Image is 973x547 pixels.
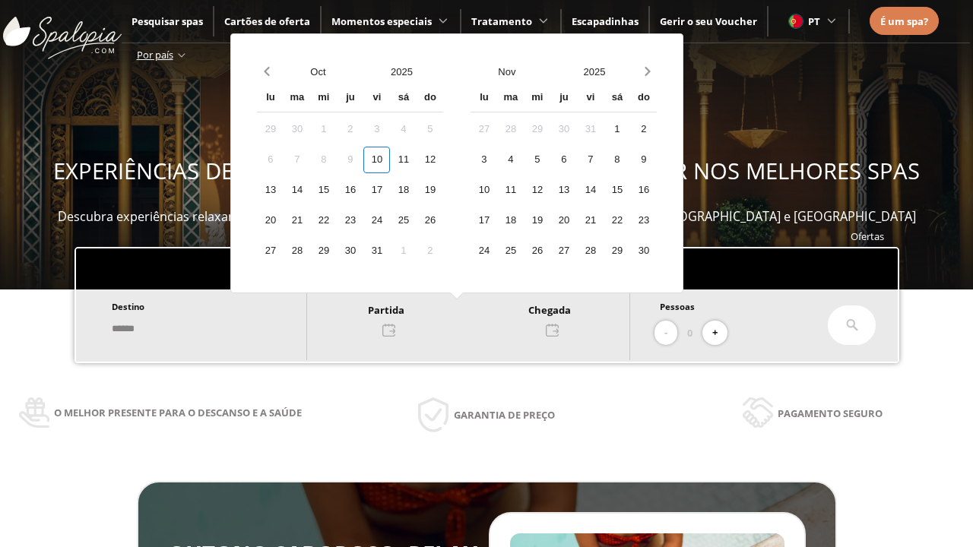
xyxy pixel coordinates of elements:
div: 30 [630,238,657,264]
div: 1 [310,116,337,143]
div: 2 [630,116,657,143]
div: 4 [390,116,417,143]
div: 21 [577,207,604,234]
div: mi [310,85,337,112]
div: lu [257,85,284,112]
div: 30 [550,116,577,143]
div: sá [604,85,630,112]
a: Gerir o seu Voucher [660,14,757,28]
div: 5 [417,116,443,143]
button: Previous month [257,58,276,85]
div: 29 [310,238,337,264]
div: 2 [337,116,363,143]
div: 3 [363,116,390,143]
div: 2 [417,238,443,264]
div: 19 [524,207,550,234]
div: 25 [497,238,524,264]
div: mi [524,85,550,112]
div: 6 [550,147,577,173]
span: EXPERIÊNCIAS DE BEM-ESTAR PARA OFERECER E APROVEITAR NOS MELHORES SPAS [53,156,920,186]
a: Pesquisar spas [132,14,203,28]
div: vi [363,85,390,112]
div: 29 [257,116,284,143]
a: Ofertas [851,229,884,243]
div: 9 [630,147,657,173]
div: 10 [471,177,497,204]
span: Pagamento seguro [778,405,883,422]
div: Calendar days [257,116,443,264]
div: 17 [471,207,497,234]
div: ma [284,85,310,112]
div: 29 [524,116,550,143]
div: 12 [417,147,443,173]
div: 21 [284,207,310,234]
span: Cartões de oferta [224,14,310,28]
div: 25 [390,207,417,234]
div: 7 [577,147,604,173]
div: ju [550,85,577,112]
button: Next month [638,58,657,85]
div: 8 [604,147,630,173]
div: 23 [337,207,363,234]
span: Garantia de preço [454,406,555,423]
div: Calendar wrapper [257,85,443,264]
div: ma [497,85,524,112]
div: 12 [524,177,550,204]
div: 14 [284,177,310,204]
div: 26 [417,207,443,234]
a: É um spa? [880,13,928,30]
button: Open years overlay [550,58,638,85]
div: 18 [497,207,524,234]
div: 28 [284,238,310,264]
div: 4 [497,147,524,173]
div: 19 [417,177,443,204]
div: 5 [524,147,550,173]
div: 11 [497,177,524,204]
div: do [417,85,443,112]
div: ju [337,85,363,112]
div: 23 [630,207,657,234]
div: 18 [390,177,417,204]
span: É um spa? [880,14,928,28]
div: 13 [257,177,284,204]
div: 13 [550,177,577,204]
div: 30 [284,116,310,143]
div: 9 [337,147,363,173]
div: lu [471,85,497,112]
div: 28 [497,116,524,143]
div: 24 [363,207,390,234]
div: 1 [390,238,417,264]
div: 14 [577,177,604,204]
div: 29 [604,238,630,264]
div: 27 [257,238,284,264]
div: 8 [310,147,337,173]
div: 7 [284,147,310,173]
div: 16 [337,177,363,204]
button: - [654,321,677,346]
div: vi [577,85,604,112]
div: 1 [604,116,630,143]
div: 20 [257,207,284,234]
div: 16 [630,177,657,204]
span: Descubra experiências relaxantes, desfrute e ofereça momentos de bem-estar em mais de 400 spas em... [58,208,916,225]
div: 10 [363,147,390,173]
div: 6 [257,147,284,173]
div: 30 [337,238,363,264]
div: 15 [604,177,630,204]
span: 0 [687,324,693,341]
span: Destino [112,301,144,312]
div: 3 [471,147,497,173]
div: 17 [363,177,390,204]
a: Escapadinhas [572,14,639,28]
div: 15 [310,177,337,204]
div: 24 [471,238,497,264]
button: Open months overlay [276,58,360,85]
div: do [630,85,657,112]
div: sá [390,85,417,112]
span: Por país [137,48,173,62]
button: Open months overlay [463,58,550,85]
span: O melhor presente para o descanso e a saúde [54,404,302,421]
